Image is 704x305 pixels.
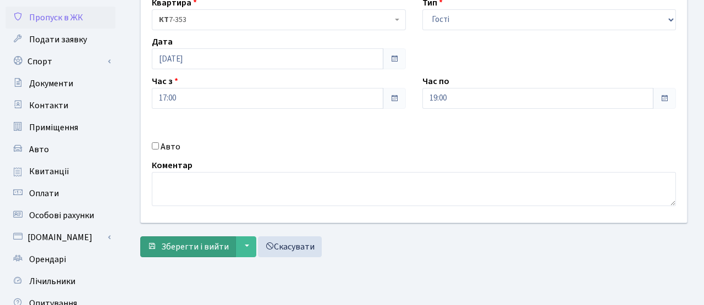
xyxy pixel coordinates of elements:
a: Лічильники [5,270,116,292]
span: Подати заявку [29,34,87,46]
span: Оплати [29,187,59,199]
span: Приміщення [29,121,78,134]
a: Подати заявку [5,29,116,51]
a: Контакти [5,95,116,117]
a: Квитанції [5,160,116,182]
a: Оплати [5,182,116,204]
a: Особові рахунки [5,204,116,226]
a: Пропуск в ЖК [5,7,116,29]
span: Зберегти і вийти [161,241,229,253]
b: КТ [159,14,169,25]
span: Особові рахунки [29,209,94,221]
span: Пропуск в ЖК [29,12,83,24]
span: <b>КТ</b>&nbsp;&nbsp;&nbsp;&nbsp;7-353 [159,14,392,25]
a: Приміщення [5,117,116,138]
a: [DOMAIN_NAME] [5,226,116,248]
a: Авто [5,138,116,160]
a: Орендарі [5,248,116,270]
span: Орендарі [29,253,66,265]
span: Квитанції [29,165,69,178]
label: Авто [161,140,180,153]
label: Час по [422,75,449,88]
a: Спорт [5,51,116,73]
label: Дата [152,35,173,48]
label: Коментар [152,159,193,172]
span: <b>КТ</b>&nbsp;&nbsp;&nbsp;&nbsp;7-353 [152,9,406,30]
span: Документи [29,77,73,90]
a: Документи [5,73,116,95]
label: Час з [152,75,178,88]
span: Лічильники [29,275,75,287]
a: Скасувати [258,236,322,257]
span: Авто [29,143,49,156]
button: Зберегти і вийти [140,236,236,257]
span: Контакти [29,99,68,112]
